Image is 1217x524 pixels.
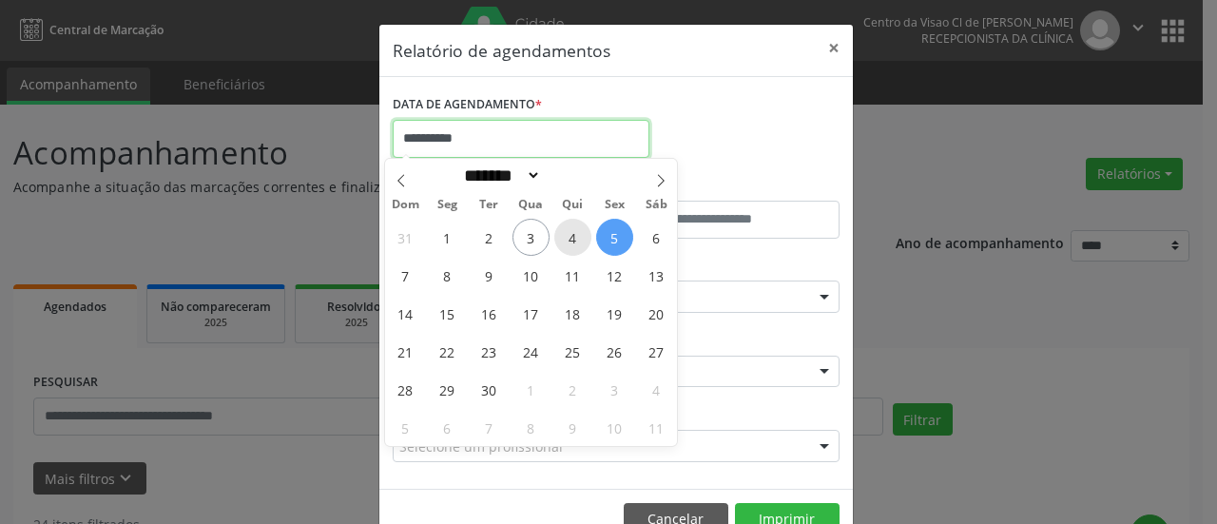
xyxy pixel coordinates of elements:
[399,437,563,456] span: Selecione um profissional
[387,333,424,370] span: Setembro 21, 2025
[458,165,542,185] select: Month
[387,409,424,446] span: Outubro 5, 2025
[541,165,604,185] input: Year
[512,219,550,256] span: Setembro 3, 2025
[510,199,551,211] span: Qua
[596,219,633,256] span: Setembro 5, 2025
[385,199,427,211] span: Dom
[387,219,424,256] span: Agosto 31, 2025
[429,333,466,370] span: Setembro 22, 2025
[638,371,675,408] span: Outubro 4, 2025
[471,409,508,446] span: Outubro 7, 2025
[426,199,468,211] span: Seg
[387,257,424,294] span: Setembro 7, 2025
[815,25,853,71] button: Close
[554,257,591,294] span: Setembro 11, 2025
[635,199,677,211] span: Sáb
[551,199,593,211] span: Qui
[554,371,591,408] span: Outubro 2, 2025
[393,38,610,63] h5: Relatório de agendamentos
[471,295,508,332] span: Setembro 16, 2025
[554,219,591,256] span: Setembro 4, 2025
[429,409,466,446] span: Outubro 6, 2025
[596,371,633,408] span: Outubro 3, 2025
[638,409,675,446] span: Outubro 11, 2025
[554,409,591,446] span: Outubro 9, 2025
[429,371,466,408] span: Setembro 29, 2025
[387,295,424,332] span: Setembro 14, 2025
[429,219,466,256] span: Setembro 1, 2025
[638,219,675,256] span: Setembro 6, 2025
[638,333,675,370] span: Setembro 27, 2025
[638,295,675,332] span: Setembro 20, 2025
[393,90,542,120] label: DATA DE AGENDAMENTO
[596,295,633,332] span: Setembro 19, 2025
[593,199,635,211] span: Sex
[621,171,840,201] label: ATÉ
[387,371,424,408] span: Setembro 28, 2025
[596,257,633,294] span: Setembro 12, 2025
[596,409,633,446] span: Outubro 10, 2025
[471,219,508,256] span: Setembro 2, 2025
[512,409,550,446] span: Outubro 8, 2025
[512,371,550,408] span: Outubro 1, 2025
[429,257,466,294] span: Setembro 8, 2025
[512,333,550,370] span: Setembro 24, 2025
[512,295,550,332] span: Setembro 17, 2025
[471,333,508,370] span: Setembro 23, 2025
[429,295,466,332] span: Setembro 15, 2025
[468,199,510,211] span: Ter
[596,333,633,370] span: Setembro 26, 2025
[554,295,591,332] span: Setembro 18, 2025
[638,257,675,294] span: Setembro 13, 2025
[512,257,550,294] span: Setembro 10, 2025
[471,257,508,294] span: Setembro 9, 2025
[554,333,591,370] span: Setembro 25, 2025
[471,371,508,408] span: Setembro 30, 2025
